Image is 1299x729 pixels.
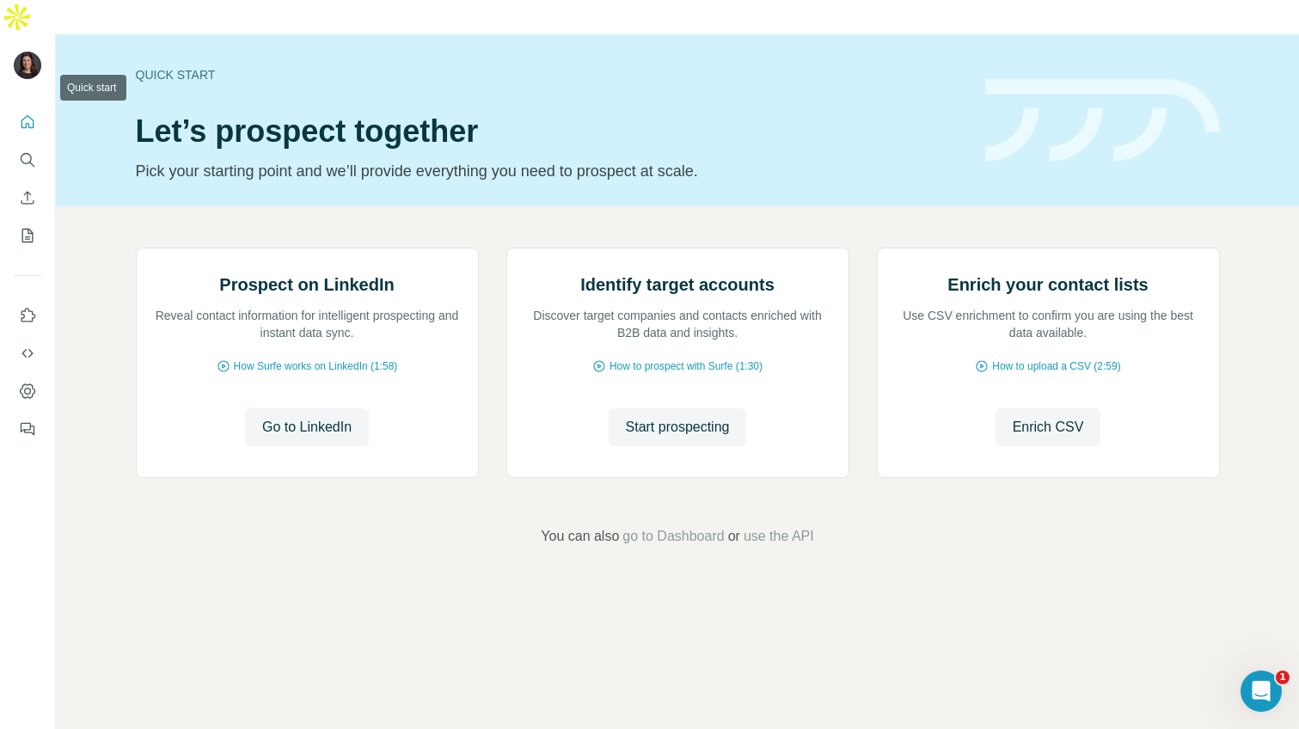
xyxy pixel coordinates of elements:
[14,338,41,369] button: Use Surfe API
[14,300,41,331] button: Use Surfe on LinkedIn
[524,307,831,341] p: Discover target companies and contacts enriched with B2B data and insights.
[262,417,352,438] span: Go to LinkedIn
[219,273,394,297] h2: Prospect on LinkedIn
[154,307,461,341] p: Reveal contact information for intelligent prospecting and instant data sync.
[14,414,41,444] button: Feedback
[895,307,1202,341] p: Use CSV enrichment to confirm you are using the best data available.
[14,220,41,251] button: My lists
[234,358,398,374] span: How Surfe works on LinkedIn (1:58)
[626,417,730,438] span: Start prospecting
[1276,671,1290,684] span: 1
[580,273,775,297] h2: Identify target accounts
[14,52,41,79] img: Avatar
[136,159,965,183] p: Pick your starting point and we’ll provide everything you need to prospect at scale.
[1241,671,1282,712] iframe: Intercom live chat
[728,526,740,547] span: or
[14,107,41,138] button: Quick start
[992,358,1120,374] span: How to upload a CSV (2:59)
[622,526,724,547] button: go to Dashboard
[609,408,747,446] button: Start prospecting
[744,526,814,547] button: use the API
[14,376,41,407] button: Dashboard
[541,526,619,547] span: You can also
[14,182,41,213] button: Enrich CSV
[245,408,369,446] button: Go to LinkedIn
[136,66,965,83] div: Quick start
[1013,417,1084,438] span: Enrich CSV
[610,358,763,374] span: How to prospect with Surfe (1:30)
[14,144,41,175] button: Search
[947,273,1148,297] h2: Enrich your contact lists
[996,408,1101,446] button: Enrich CSV
[136,114,965,149] h1: Let’s prospect together
[985,79,1220,162] img: banner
